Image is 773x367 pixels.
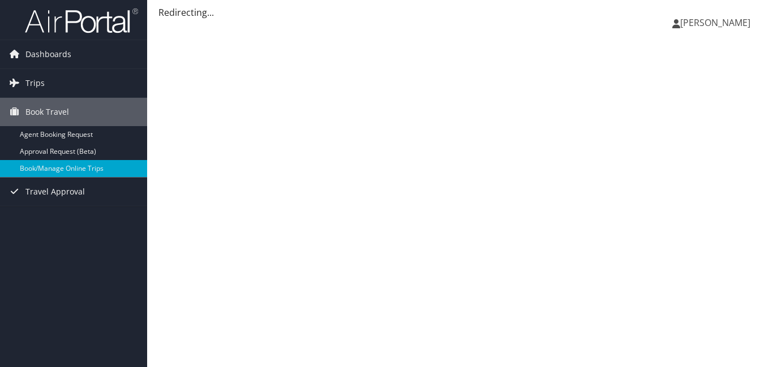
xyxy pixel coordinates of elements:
[25,178,85,206] span: Travel Approval
[25,7,138,34] img: airportal-logo.png
[25,69,45,97] span: Trips
[25,98,69,126] span: Book Travel
[672,6,762,40] a: [PERSON_NAME]
[158,6,762,19] div: Redirecting...
[25,40,71,68] span: Dashboards
[680,16,750,29] span: [PERSON_NAME]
